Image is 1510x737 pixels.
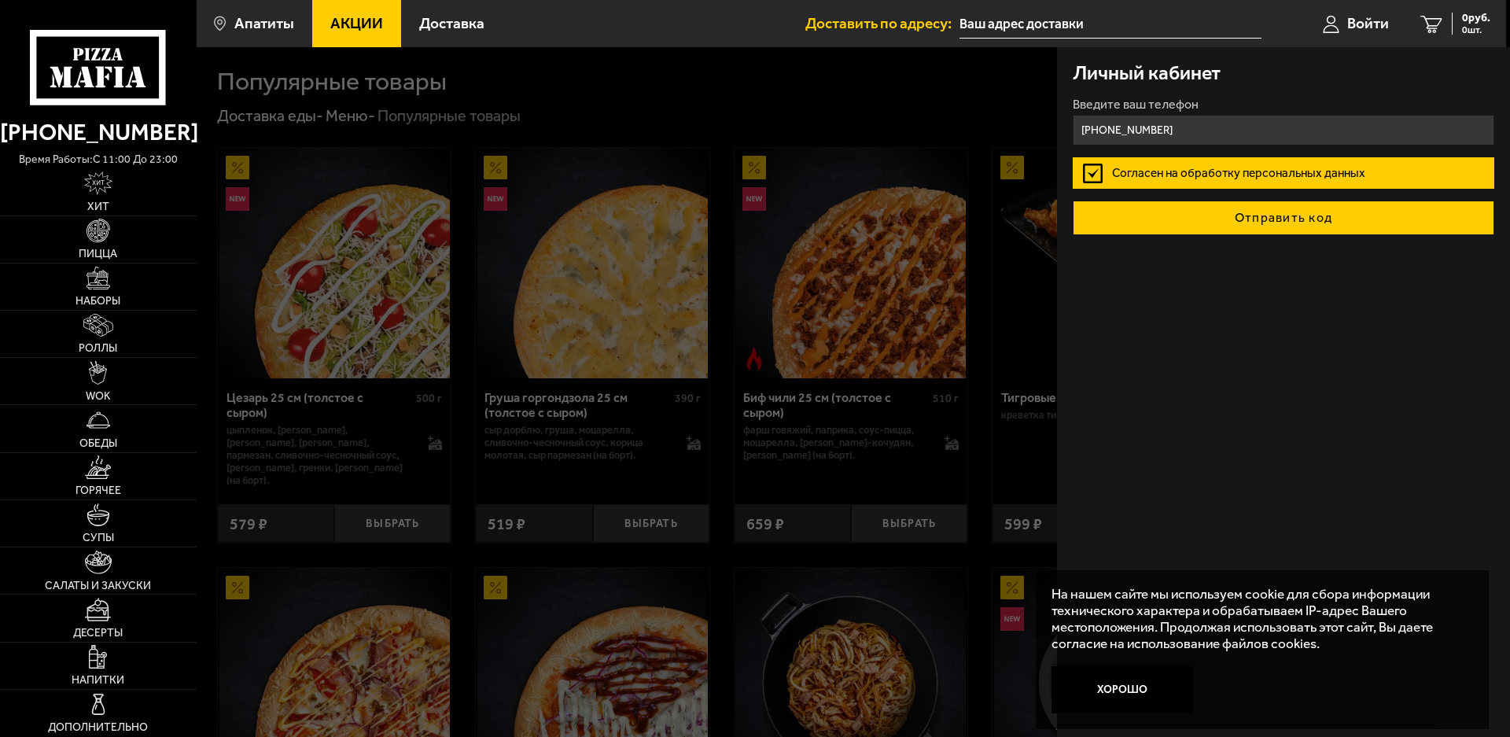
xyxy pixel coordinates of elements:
h3: Личный кабинет [1073,63,1221,83]
span: Апатиты [234,16,294,31]
span: Акции [330,16,383,31]
span: Роллы [79,343,117,354]
span: Салаты и закуски [45,580,151,591]
span: Хит [87,201,109,212]
label: Согласен на обработку персональных данных [1073,157,1494,189]
span: Наборы [75,296,120,307]
span: Пицца [79,249,117,260]
button: Отправить код [1073,201,1494,235]
span: Обеды [79,438,117,449]
span: Горячее [75,485,121,496]
span: Войти [1347,16,1389,31]
span: Супы [83,532,114,544]
span: Десерты [73,628,123,639]
label: Введите ваш телефон [1073,98,1494,111]
span: 0 руб. [1462,13,1490,24]
span: Доставка [419,16,484,31]
span: 0 шт. [1462,25,1490,35]
span: Дополнительно [48,722,148,733]
input: Ваш адрес доставки [959,9,1261,39]
p: На нашем сайте мы используем cookie для сбора информации технического характера и обрабатываем IP... [1051,586,1464,651]
span: Доставить по адресу: [805,16,959,31]
button: Хорошо [1051,666,1193,713]
span: Напитки [72,675,124,686]
span: WOK [86,391,110,402]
